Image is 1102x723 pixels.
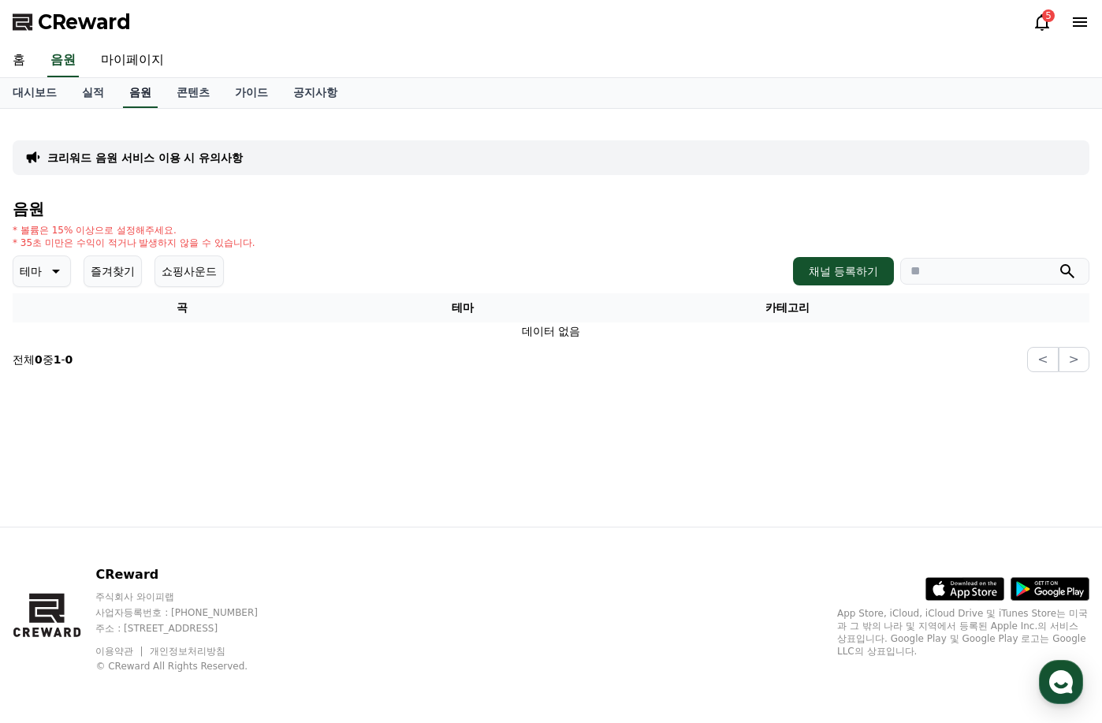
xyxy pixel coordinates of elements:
h4: 음원 [13,200,1089,218]
button: 채널 등록하기 [793,257,894,285]
a: 5 [1033,13,1052,32]
th: 테마 [352,293,573,322]
span: 대화 [144,524,163,537]
a: 마이페이지 [88,44,177,77]
p: 테마 [20,260,42,282]
a: 음원 [47,44,79,77]
a: 대화 [104,500,203,539]
span: 홈 [50,524,59,536]
th: 카테고리 [573,293,1001,322]
p: 주식회사 와이피랩 [95,591,288,603]
span: CReward [38,9,131,35]
button: < [1027,347,1058,372]
a: 설정 [203,500,303,539]
p: 전체 중 - [13,352,73,367]
a: 실적 [69,78,117,108]
a: 크리워드 음원 서비스 이용 시 유의사항 [47,150,243,166]
td: 데이터 없음 [13,322,1089,341]
button: 즐겨찾기 [84,255,142,287]
a: 가이드 [222,78,281,108]
a: 공지사항 [281,78,350,108]
button: 테마 [13,255,71,287]
th: 곡 [13,293,352,322]
a: 콘텐츠 [164,78,222,108]
strong: 0 [65,353,73,366]
span: 설정 [244,524,262,536]
button: 쇼핑사운드 [155,255,224,287]
p: CReward [95,565,288,584]
a: 홈 [5,500,104,539]
p: © CReward All Rights Reserved. [95,660,288,673]
p: 사업자등록번호 : [PHONE_NUMBER] [95,606,288,619]
p: * 35초 미만은 수익이 적거나 발생하지 않을 수 있습니다. [13,237,255,249]
strong: 1 [54,353,61,366]
p: * 볼륨은 15% 이상으로 설정해주세요. [13,224,255,237]
p: App Store, iCloud, iCloud Drive 및 iTunes Store는 미국과 그 밖의 나라 및 지역에서 등록된 Apple Inc.의 서비스 상표입니다. Goo... [837,607,1089,658]
a: 개인정보처리방침 [150,646,225,657]
a: 음원 [123,78,158,108]
button: > [1059,347,1089,372]
div: 5 [1042,9,1055,22]
p: 주소 : [STREET_ADDRESS] [95,622,288,635]
a: 이용약관 [95,646,145,657]
a: CReward [13,9,131,35]
strong: 0 [35,353,43,366]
